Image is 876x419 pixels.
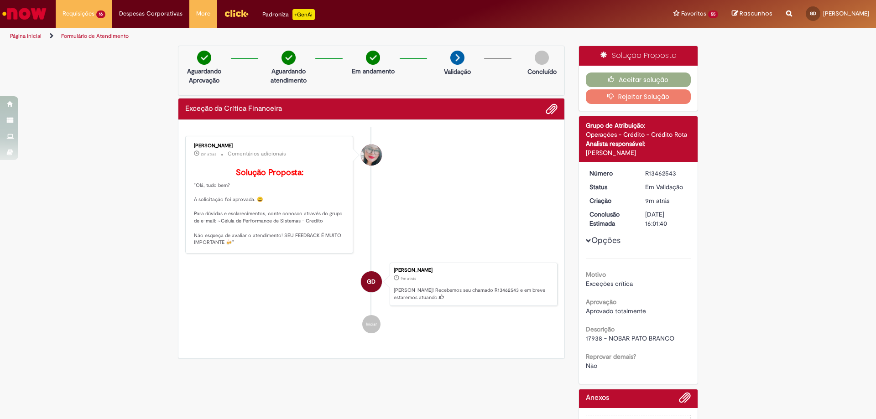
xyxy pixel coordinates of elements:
button: Aceitar solução [586,72,691,87]
div: R13462543 [645,169,688,178]
span: 55 [708,10,718,18]
span: Despesas Corporativas [119,9,182,18]
span: 9m atrás [645,197,669,205]
time: 29/08/2025 14:01:37 [401,276,416,281]
li: Gabriela Dezanet [185,263,558,306]
span: GD [367,271,375,293]
time: 29/08/2025 14:01:37 [645,197,669,205]
button: Adicionar anexos [679,392,691,408]
small: Comentários adicionais [228,150,286,158]
div: Operações - Crédito - Crédito Rota [586,130,691,139]
div: [PERSON_NAME] [194,143,346,149]
span: Não [586,362,597,370]
span: 16 [96,10,105,18]
h2: Anexos [586,394,609,402]
span: More [196,9,210,18]
ul: Trilhas de página [7,28,577,45]
div: Grupo de Atribuição: [586,121,691,130]
a: Formulário de Atendimento [61,32,129,40]
p: Concluído [527,67,557,76]
span: Aprovado totalmente [586,307,646,315]
div: 29/08/2025 14:01:37 [645,196,688,205]
button: Rejeitar Solução [586,89,691,104]
b: Descrição [586,325,615,333]
span: 9m atrás [401,276,416,281]
dt: Número [583,169,639,178]
p: "Olá, tudo bem? A solicitação foi aprovada. 😀 Para dúvidas e esclarecimentos, conte conosco atrav... [194,168,346,246]
span: GD [810,10,816,16]
span: Requisições [63,9,94,18]
button: Adicionar anexos [546,103,558,115]
span: 17938 - NOBAR PATO BRANCO [586,334,674,342]
div: Franciele Fernanda Melo dos Santos [361,145,382,166]
div: Em Validação [645,182,688,191]
img: check-circle-green.png [197,51,211,65]
span: Favoritos [681,9,706,18]
dt: Criação [583,196,639,205]
p: +GenAi [292,9,315,20]
div: Gabriela Dezanet [361,271,382,292]
p: [PERSON_NAME]! Recebemos seu chamado R13462543 e em breve estaremos atuando. [394,287,553,301]
b: Aprovação [586,298,616,306]
dt: Conclusão Estimada [583,210,639,228]
p: Validação [444,67,471,76]
p: Aguardando atendimento [266,67,311,85]
div: [DATE] 16:01:40 [645,210,688,228]
img: arrow-next.png [450,51,464,65]
img: ServiceNow [1,5,48,23]
span: Exceções crítica [586,279,633,288]
img: check-circle-green.png [366,51,380,65]
div: [PERSON_NAME] [394,268,553,273]
span: Rascunhos [740,9,772,18]
img: img-circle-grey.png [535,51,549,65]
dt: Status [583,182,639,191]
div: Analista responsável: [586,139,691,148]
span: 2m atrás [201,151,216,157]
img: click_logo_yellow_360x200.png [224,6,249,20]
p: Aguardando Aprovação [182,67,226,85]
b: Motivo [586,270,606,279]
div: [PERSON_NAME] [586,148,691,157]
b: Solução Proposta: [236,167,303,178]
time: 29/08/2025 14:08:35 [201,151,216,157]
span: [PERSON_NAME] [823,10,869,17]
div: Solução Proposta [579,46,698,66]
img: check-circle-green.png [282,51,296,65]
p: Em andamento [352,67,395,76]
b: Reprovar demais? [586,352,636,361]
div: Padroniza [262,9,315,20]
a: Rascunhos [732,10,772,18]
h2: Exceção da Crítica Financeira Histórico de tíquete [185,105,282,113]
a: Página inicial [10,32,42,40]
ul: Histórico de tíquete [185,127,558,343]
